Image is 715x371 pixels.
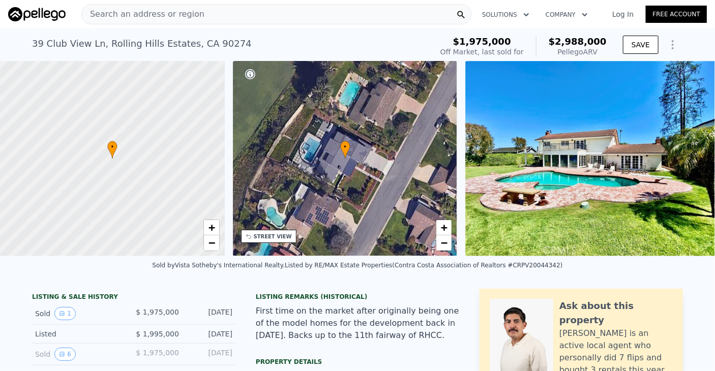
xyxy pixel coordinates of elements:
[208,236,215,249] span: −
[453,36,511,47] span: $1,975,000
[35,307,126,320] div: Sold
[35,329,126,339] div: Listed
[35,348,126,361] div: Sold
[136,330,179,338] span: $ 1,995,000
[538,6,596,24] button: Company
[187,307,232,320] div: [DATE]
[152,262,285,269] div: Sold by Vista Sotheby's International Realty .
[440,47,524,57] div: Off Market, last sold for
[340,141,350,159] div: •
[663,35,683,55] button: Show Options
[82,8,204,20] span: Search an address or region
[441,221,448,234] span: +
[646,6,707,23] a: Free Account
[441,236,448,249] span: −
[136,308,179,316] span: $ 1,975,000
[187,348,232,361] div: [DATE]
[136,349,179,357] span: $ 1,975,000
[436,235,452,251] a: Zoom out
[54,307,76,320] button: View historical data
[600,9,646,19] a: Log In
[187,329,232,339] div: [DATE]
[559,299,673,327] div: Ask about this property
[32,293,235,303] div: LISTING & SALE HISTORY
[107,141,117,159] div: •
[204,220,219,235] a: Zoom in
[285,262,562,269] div: Listed by RE/MAX Estate Properties (Contra Costa Association of Realtors #CRPV20044342)
[474,6,538,24] button: Solutions
[254,233,292,240] div: STREET VIEW
[54,348,76,361] button: View historical data
[107,142,117,151] span: •
[256,293,459,301] div: Listing Remarks (Historical)
[208,221,215,234] span: +
[549,36,607,47] span: $2,988,000
[549,47,607,57] div: Pellego ARV
[32,37,252,51] div: 39 Club View Ln , Rolling Hills Estates , CA 90274
[623,36,659,54] button: SAVE
[340,142,350,151] span: •
[8,7,66,21] img: Pellego
[256,305,459,342] div: First time on the market after originally being one of the model homes for the development back i...
[256,358,459,366] div: Property details
[436,220,452,235] a: Zoom in
[204,235,219,251] a: Zoom out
